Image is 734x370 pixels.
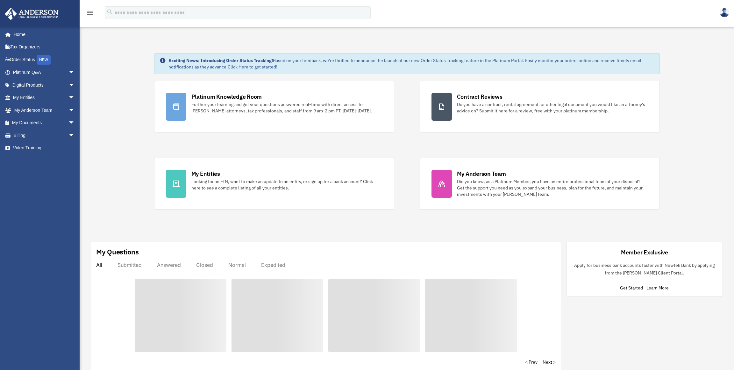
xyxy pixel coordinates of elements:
[191,93,262,101] div: Platinum Knowledge Room
[457,93,502,101] div: Contract Reviews
[572,261,717,277] p: Apply for business bank accounts faster with Newtek Bank by applying from the [PERSON_NAME] Clien...
[37,55,51,65] div: NEW
[3,8,61,20] img: Anderson Advisors Platinum Portal
[4,142,84,154] a: Video Training
[68,66,81,79] span: arrow_drop_down
[4,91,84,104] a: My Entitiesarrow_drop_down
[420,158,660,210] a: My Anderson Team Did you know, as a Platinum Member, you have an entire professional team at your...
[154,158,394,210] a: My Entities Looking for an EIN, want to make an update to an entity, or sign up for a bank accoun...
[157,262,181,268] div: Answered
[154,81,394,132] a: Platinum Knowledge Room Further your learning and get your questions answered real-time with dire...
[621,248,668,256] div: Member Exclusive
[68,117,81,130] span: arrow_drop_down
[191,101,382,114] div: Further your learning and get your questions answered real-time with direct access to [PERSON_NAM...
[4,129,84,142] a: Billingarrow_drop_down
[86,11,94,17] a: menu
[168,57,654,70] div: Based on your feedback, we're thrilled to announce the launch of our new Order Status Tracking fe...
[191,170,220,178] div: My Entities
[228,64,277,70] a: Click Here to get started!
[457,170,506,178] div: My Anderson Team
[96,262,102,268] div: All
[4,79,84,91] a: Digital Productsarrow_drop_down
[4,53,84,66] a: Order StatusNEW
[4,28,81,41] a: Home
[168,58,273,63] strong: Exciting News: Introducing Order Status Tracking!
[106,9,113,16] i: search
[4,117,84,129] a: My Documentsarrow_drop_down
[525,359,538,365] a: < Prev
[620,285,645,291] a: Get Started
[420,81,660,132] a: Contract Reviews Do you have a contract, rental agreement, or other legal document you would like...
[457,101,648,114] div: Do you have a contract, rental agreement, or other legal document you would like an attorney's ad...
[261,262,285,268] div: Expedited
[68,129,81,142] span: arrow_drop_down
[646,285,669,291] a: Learn More
[4,104,84,117] a: My Anderson Teamarrow_drop_down
[191,178,382,191] div: Looking for an EIN, want to make an update to an entity, or sign up for a bank account? Click her...
[118,262,142,268] div: Submitted
[4,66,84,79] a: Platinum Q&Aarrow_drop_down
[68,79,81,92] span: arrow_drop_down
[196,262,213,268] div: Closed
[68,104,81,117] span: arrow_drop_down
[86,9,94,17] i: menu
[457,178,648,197] div: Did you know, as a Platinum Member, you have an entire professional team at your disposal? Get th...
[228,262,246,268] div: Normal
[543,359,556,365] a: Next >
[68,91,81,104] span: arrow_drop_down
[4,41,84,53] a: Tax Organizers
[720,8,729,17] img: User Pic
[96,247,139,257] div: My Questions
